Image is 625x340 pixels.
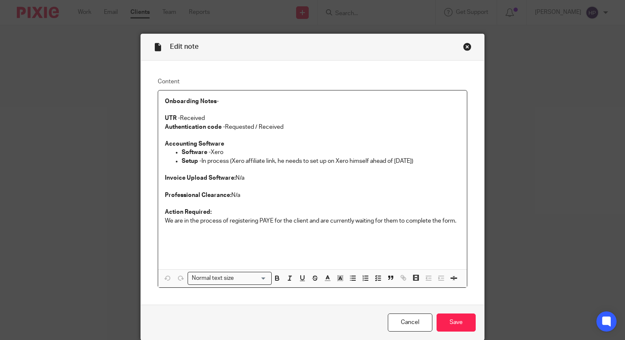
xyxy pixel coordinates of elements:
[165,174,460,182] p: N/a
[388,313,432,332] a: Cancel
[165,114,460,122] p: Received
[236,274,267,283] input: Search for option
[182,157,460,165] p: In process (Xero affiliate link, he needs to set up on Xero himself ahead of [DATE])
[165,115,180,121] strong: UTR -
[190,274,236,283] span: Normal text size
[182,158,201,164] strong: Setup -
[463,42,471,51] div: Close this dialog window
[165,123,460,131] p: Requested / Received
[165,217,460,225] p: We are in the process of registering PAYE for the client and are currently waiting for them to co...
[165,175,236,181] strong: Invoice Upload Software:
[437,313,476,332] input: Save
[165,191,460,199] p: N/a
[158,77,467,86] label: Content
[165,98,219,104] strong: Onboarding Notes-
[182,149,211,155] strong: Software -
[165,124,225,130] strong: Authentication code -
[170,43,199,50] span: Edit note
[165,141,224,147] strong: Accounting Software
[182,148,460,157] p: Xero
[165,209,212,215] strong: Action Required:
[165,192,231,198] strong: Professional Clearance:
[188,272,272,285] div: Search for option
